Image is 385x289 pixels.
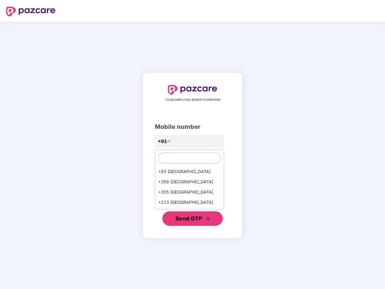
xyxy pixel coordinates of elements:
div: +1684 AmericanSamoa [155,207,224,218]
div: +213 [GEOGRAPHIC_DATA] [155,197,224,207]
div: +355 [GEOGRAPHIC_DATA] [155,187,224,197]
span: up [167,139,171,143]
span: Send OTP [175,215,202,222]
img: logo [6,7,55,16]
span: YOUR EMPLOYEE BENEFITS PARTNER [165,98,220,102]
img: logo [168,85,217,95]
div: Mobile number [155,122,230,132]
div: +93 [GEOGRAPHIC_DATA] [155,166,224,177]
span: double-right [206,217,210,221]
div: +358 [GEOGRAPHIC_DATA] [155,177,224,187]
button: Send OTPdouble-right [162,211,223,226]
span: +91 [158,138,167,145]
